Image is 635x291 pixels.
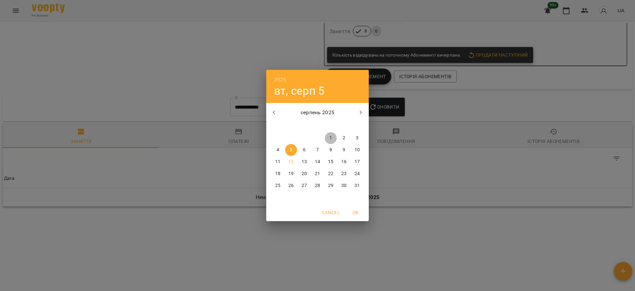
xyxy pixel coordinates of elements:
button: 7 [312,144,323,156]
p: 23 [341,170,347,177]
p: 15 [328,159,333,165]
button: 24 [351,168,363,180]
p: 14 [315,159,320,165]
button: 14 [312,156,323,168]
p: 31 [355,182,360,189]
button: 29 [325,180,337,192]
p: 19 [288,170,294,177]
button: 23 [338,168,350,180]
span: вт [285,122,297,129]
button: 9 [338,144,350,156]
button: 19 [285,168,297,180]
button: 20 [298,168,310,180]
button: 4 [272,144,284,156]
button: 1 [325,132,337,144]
button: 12 [285,156,297,168]
span: нд [351,122,363,129]
p: 7 [316,147,319,153]
button: вт, серп 5 [274,84,324,98]
button: 18 [272,168,284,180]
p: 2 [343,135,345,141]
button: 10 [351,144,363,156]
span: OK [348,209,363,217]
p: 21 [315,170,320,177]
p: 10 [355,147,360,153]
button: 5 [285,144,297,156]
span: Cancel [322,209,340,217]
p: 3 [356,135,359,141]
p: 12 [288,159,294,165]
button: 22 [325,168,337,180]
p: 28 [315,182,320,189]
p: 18 [275,170,280,177]
button: 17 [351,156,363,168]
button: 27 [298,180,310,192]
button: 15 [325,156,337,168]
button: 31 [351,180,363,192]
span: ср [298,122,310,129]
p: 4 [276,147,279,153]
p: 16 [341,159,347,165]
button: 2 [338,132,350,144]
p: 1 [329,135,332,141]
p: 9 [343,147,345,153]
p: 30 [341,182,347,189]
p: 22 [328,170,333,177]
button: 6 [298,144,310,156]
button: 25 [272,180,284,192]
p: 17 [355,159,360,165]
p: 27 [302,182,307,189]
p: 6 [303,147,306,153]
p: 25 [275,182,280,189]
button: 3 [351,132,363,144]
button: Cancel [319,207,342,218]
button: 8 [325,144,337,156]
p: 20 [302,170,307,177]
span: пн [272,122,284,129]
p: 11 [275,159,280,165]
p: серпень 2025 [282,109,353,117]
button: OK [345,207,366,218]
p: 29 [328,182,333,189]
button: 21 [312,168,323,180]
button: 30 [338,180,350,192]
p: 24 [355,170,360,177]
button: 16 [338,156,350,168]
button: 13 [298,156,310,168]
p: 8 [329,147,332,153]
span: пт [325,122,337,129]
button: 26 [285,180,297,192]
button: 11 [272,156,284,168]
span: сб [338,122,350,129]
p: 26 [288,182,294,189]
p: 13 [302,159,307,165]
button: 2025 [274,75,286,84]
button: 28 [312,180,323,192]
p: 5 [290,147,292,153]
span: чт [312,122,323,129]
